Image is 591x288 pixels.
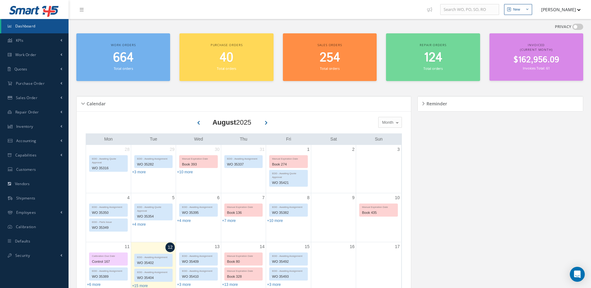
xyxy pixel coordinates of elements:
[225,209,262,216] div: Book 136
[114,66,133,71] small: Total orders
[267,218,283,223] a: Show 10 more events
[217,66,236,71] small: Total orders
[131,193,176,242] td: August 5, 2025
[222,282,238,287] a: Show 13 more events
[16,124,33,129] span: Inventory
[16,38,23,43] span: KPIs
[179,33,273,81] a: Purchase orders 40 Total orders
[176,145,221,193] td: July 30, 2025
[165,242,175,252] a: August 12, 2025
[179,156,217,161] div: Manual Expiration Date
[535,3,581,16] button: [PERSON_NAME]
[1,19,69,33] a: Dashboard
[132,284,148,288] a: Show 15 more events
[351,145,356,154] a: August 2, 2025
[269,204,307,209] div: EDD - Awaiting Assignment
[177,218,191,223] a: Show 4 more events
[132,170,146,174] a: Show 3 more events
[15,238,30,244] span: Defaults
[356,193,401,242] td: August 10, 2025
[176,193,221,242] td: August 6, 2025
[523,66,550,70] small: Invoices Total: 61
[135,254,172,259] div: EDD - Awaiting Assignment
[239,135,249,143] a: Thursday
[179,253,217,258] div: EDD - Awaiting Assignment
[16,224,36,229] span: Calibration
[149,135,159,143] a: Tuesday
[126,193,131,202] a: August 4, 2025
[135,213,172,220] div: WO 35354
[351,193,356,202] a: August 9, 2025
[225,204,262,209] div: Manual Expiration Date
[396,145,401,154] a: August 3, 2025
[303,242,311,251] a: August 15, 2025
[267,282,281,287] a: Show 3 more events
[225,253,262,258] div: Manual Expiration Date
[16,210,36,215] span: Employees
[221,145,266,193] td: July 31, 2025
[179,204,217,209] div: EDD - Awaiting Assignment
[360,209,398,216] div: Book 435
[317,43,342,47] span: Sales orders
[381,119,393,126] span: Month
[135,161,172,168] div: WO 35282
[86,193,131,242] td: August 4, 2025
[179,258,217,265] div: WO 35409
[269,253,307,258] div: EDD - Awaiting Assignment
[393,193,401,202] a: August 10, 2025
[135,274,172,281] div: WO 35404
[89,224,127,231] div: WO 35349
[225,268,262,273] div: Manual Expiration Date
[15,181,30,186] span: Vendors
[261,193,266,202] a: August 7, 2025
[132,222,146,227] a: Show 4 more events
[89,156,127,165] div: EDD - Awaiting Quote Approval
[386,33,480,81] a: Repair orders 124 Total orders
[424,49,442,67] span: 124
[179,273,217,280] div: WO 35410
[89,209,127,216] div: WO 35350
[171,193,176,202] a: August 5, 2025
[179,161,217,168] div: Book 393
[269,268,307,273] div: EDD - Awaiting Assignment
[85,99,106,107] h5: Calendar
[269,258,307,265] div: WO 35492
[213,145,221,154] a: July 30, 2025
[212,117,251,127] div: 2025
[420,43,446,47] span: Repair orders
[269,156,307,161] div: Manual Expiration Date
[225,273,262,280] div: Book 328
[570,267,585,282] div: Open Intercom Messenger
[513,7,520,12] div: New
[269,161,307,168] div: Book 274
[89,219,127,224] div: EDD - Parts Issue
[269,170,307,179] div: EDD - Awaiting Quote Approval
[15,152,37,158] span: Capabilities
[320,49,340,67] span: 254
[111,43,136,47] span: Work orders
[123,145,131,154] a: July 28, 2025
[16,81,45,86] span: Purchase Order
[131,145,176,193] td: July 29, 2025
[212,118,236,126] b: August
[285,135,292,143] a: Friday
[528,43,545,47] span: Invoiced
[89,273,127,280] div: WO 35389
[269,273,307,280] div: WO 35493
[222,218,236,223] a: Show 7 more events
[15,52,36,57] span: Work Order
[135,269,172,274] div: EDD - Awaiting Assignment
[15,109,39,115] span: Repair Order
[213,242,221,251] a: August 13, 2025
[15,23,36,29] span: Dashboard
[16,167,36,172] span: Customers
[555,24,571,30] label: PRIVACY
[225,161,262,168] div: WO 35337
[311,193,356,242] td: August 9, 2025
[216,193,221,202] a: August 6, 2025
[269,209,307,216] div: WO 35382
[306,145,311,154] a: August 1, 2025
[520,47,553,52] span: (Current Month)
[211,43,243,47] span: Purchase orders
[14,66,27,72] span: Quotes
